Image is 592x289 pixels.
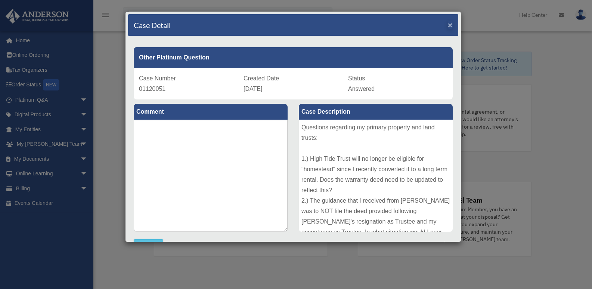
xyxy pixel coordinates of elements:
[244,75,279,82] span: Created Date
[448,21,453,29] button: Close
[134,104,288,120] label: Comment
[348,75,365,82] span: Status
[139,75,176,82] span: Case Number
[139,86,165,92] span: 01120051
[134,20,171,30] h4: Case Detail
[299,120,453,232] div: Questions regarding my primary property and land trusts: 1.) High Tide Trust will no longer be el...
[134,239,163,250] button: Comment
[244,86,262,92] span: [DATE]
[299,104,453,120] label: Case Description
[448,21,453,29] span: ×
[348,86,375,92] span: Answered
[134,47,453,68] div: Other Platinum Question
